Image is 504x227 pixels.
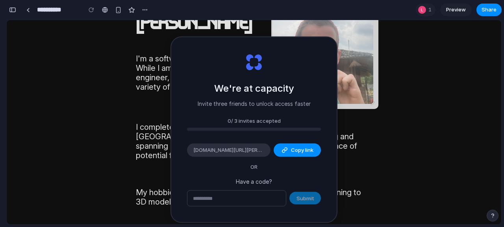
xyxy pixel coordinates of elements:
span: Preview [446,6,466,14]
span: Copy link [291,146,313,154]
button: Copy link [274,144,321,157]
span: 1 [428,6,434,14]
div: 0 / 3 invites accepted [187,117,321,125]
a: Preview [440,4,472,16]
p: Invite three friends to unlock access faster [198,99,311,107]
p: I completed my Bachelor's degree with honours at the [GEOGRAPHIC_DATA]. My thesis was around the ... [129,102,365,140]
a: Index [223,34,243,43]
p: I'm a software engineer at . While I am primarily a frontend engineer, I also have experience in ... [129,34,265,72]
span: [DOMAIN_NAME][URL][PERSON_NAME] [193,146,264,154]
div: 1 [416,4,435,16]
span: Share [482,6,497,14]
span: OR [244,163,264,171]
p: Have a code? [187,177,321,185]
h2: We're at capacity [214,81,294,95]
p: My hobbies rotate quite regularly, but currently I am learning to 3D model, and 3D print a variet... [129,168,365,186]
button: Share [476,4,502,16]
div: [DOMAIN_NAME][URL][PERSON_NAME] [187,144,271,157]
